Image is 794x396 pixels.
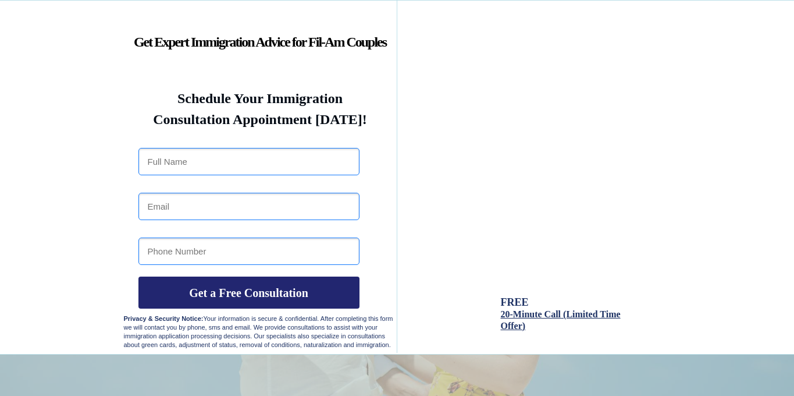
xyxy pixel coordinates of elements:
[138,286,359,300] span: Get a Free Consultation
[501,310,621,331] a: 20-Minute Call (Limited Time Offer)
[501,309,621,331] span: 20-Minute Call (Limited Time Offer)
[138,238,359,265] input: Phone Number
[138,148,359,175] input: Full Name
[138,193,359,220] input: Email
[124,315,393,348] span: Your information is secure & confidential. After completing this form we will contact you by phon...
[177,91,343,106] strong: Schedule Your Immigration
[153,112,367,127] strong: Consultation Appointment [DATE]!
[134,34,386,49] strong: Get Expert Immigration Advice for Fil-Am Couples
[138,277,359,309] button: Get a Free Consultation
[124,315,204,322] strong: Privacy & Security Notice:
[501,296,529,308] span: FREE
